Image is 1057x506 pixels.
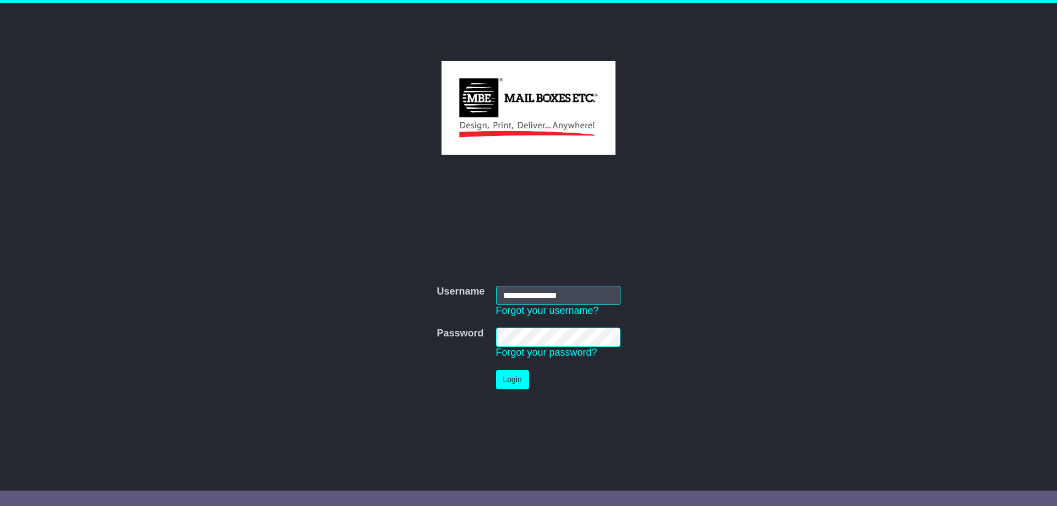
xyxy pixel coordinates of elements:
[442,61,615,155] img: MBE Bondi Junction
[496,347,597,358] a: Forgot your password?
[437,286,484,298] label: Username
[437,328,483,340] label: Password
[496,370,529,389] button: Login
[496,305,599,316] a: Forgot your username?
